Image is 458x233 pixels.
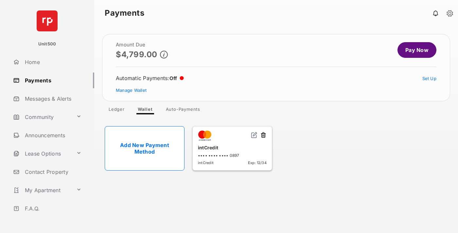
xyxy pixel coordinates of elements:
a: Add New Payment Method [105,126,185,171]
img: svg+xml;base64,PHN2ZyB4bWxucz0iaHR0cDovL3d3dy53My5vcmcvMjAwMC9zdmciIHdpZHRoPSI2NCIgaGVpZ2h0PSI2NC... [37,10,58,31]
p: Unit500 [38,41,56,47]
a: Ledger [103,107,130,114]
a: Payments [10,73,94,88]
span: intCredit [198,160,214,165]
a: Messages & Alerts [10,91,94,107]
div: intCredit [198,142,267,153]
a: Community [10,109,74,125]
a: Home [10,54,94,70]
a: Contact Property [10,164,94,180]
a: Lease Options [10,146,74,161]
a: Manage Wallet [116,88,147,93]
a: Set Up [422,76,437,81]
span: Exp: 12/34 [248,160,267,165]
strong: Payments [105,9,144,17]
p: $4,799.00 [116,50,157,59]
img: svg+xml;base64,PHN2ZyB2aWV3Qm94PSIwIDAgMjQgMjQiIHdpZHRoPSIxNiIgaGVpZ2h0PSIxNiIgZmlsbD0ibm9uZSIgeG... [251,132,257,138]
span: Off [169,75,177,81]
a: Announcements [10,127,94,143]
a: F.A.Q. [10,201,94,216]
div: •••• •••• •••• 0897 [198,153,267,158]
div: Automatic Payments : [116,75,184,81]
a: My Apartment [10,182,74,198]
a: Auto-Payments [161,107,205,114]
h2: Amount Due [116,42,168,47]
a: Wallet [132,107,158,114]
